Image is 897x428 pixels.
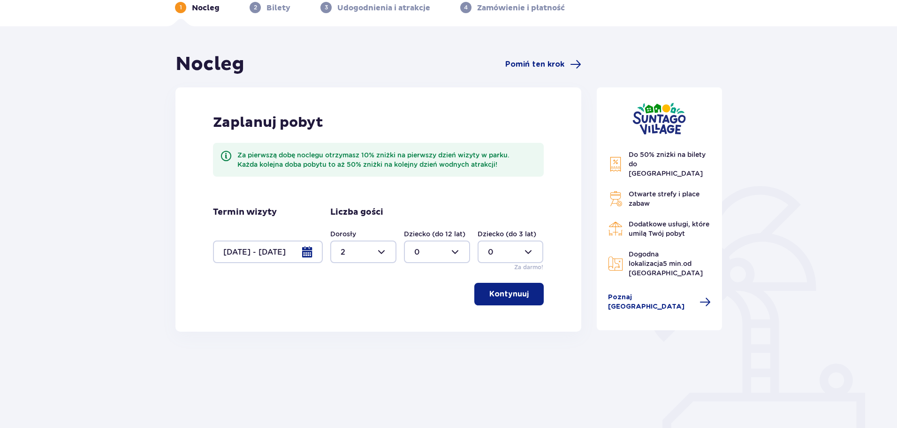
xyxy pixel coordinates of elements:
[514,263,543,272] p: Za darmo!
[477,3,565,13] p: Zamówienie i płatność
[180,3,182,12] p: 1
[237,150,536,169] div: Za pierwszą dobę noclegu otrzymasz 10% zniżki na pierwszy dzień wizyty w parku. Każda kolejna dob...
[213,114,323,132] p: Zaplanuj pobyt
[254,3,257,12] p: 2
[330,207,383,218] p: Liczba gości
[213,207,277,218] p: Termin wizyty
[629,190,699,207] span: Otwarte strefy i place zabaw
[629,220,709,237] span: Dodatkowe usługi, które umilą Twój pobyt
[474,283,544,305] button: Kontynuuj
[629,250,703,277] span: Dogodna lokalizacja od [GEOGRAPHIC_DATA]
[175,53,244,76] h1: Nocleg
[192,3,220,13] p: Nocleg
[325,3,328,12] p: 3
[608,221,623,236] img: Restaurant Icon
[330,229,356,239] label: Dorosły
[608,293,694,311] span: Poznaj [GEOGRAPHIC_DATA]
[608,256,623,271] img: Map Icon
[608,156,623,172] img: Discount Icon
[629,151,706,177] span: Do 50% zniżki na bilety do [GEOGRAPHIC_DATA]
[489,289,529,299] p: Kontynuuj
[608,191,623,206] img: Grill Icon
[266,3,290,13] p: Bilety
[505,59,564,70] span: Pomiń ten krok
[478,229,536,239] label: Dziecko (do 3 lat)
[464,3,468,12] p: 4
[505,59,581,70] a: Pomiń ten krok
[632,102,686,135] img: Suntago Village
[404,229,465,239] label: Dziecko (do 12 lat)
[608,293,711,311] a: Poznaj [GEOGRAPHIC_DATA]
[663,260,683,267] span: 5 min.
[337,3,430,13] p: Udogodnienia i atrakcje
